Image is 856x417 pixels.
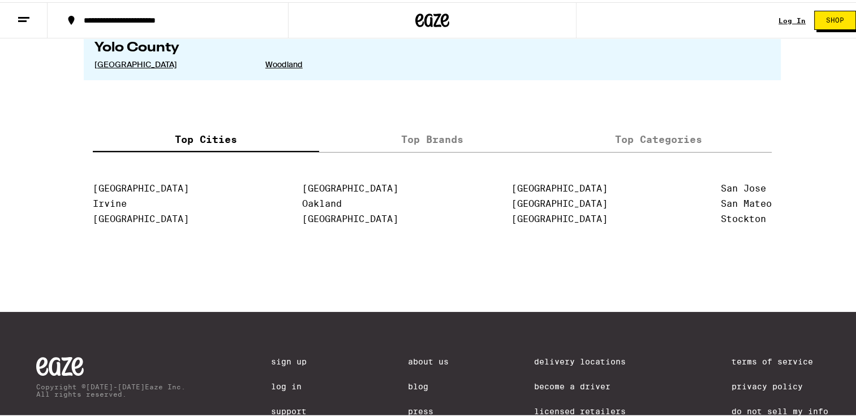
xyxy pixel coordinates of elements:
a: [GEOGRAPHIC_DATA] [302,181,398,192]
a: San Jose [721,181,766,192]
a: Delivery Locations [534,355,646,364]
p: Copyright © [DATE]-[DATE] Eaze Inc. All rights reserved. [36,381,186,396]
a: Licensed Retailers [534,405,646,414]
a: Privacy Policy [732,380,828,389]
a: [GEOGRAPHIC_DATA] [94,57,247,67]
span: Hi. Need any help? [7,8,81,17]
h2: Yolo County [94,39,771,53]
a: [GEOGRAPHIC_DATA] [302,211,398,222]
a: Press [408,405,449,414]
a: Become a Driver [534,380,646,389]
a: [GEOGRAPHIC_DATA] [93,211,189,222]
a: Irvine [93,196,127,207]
a: Support [271,405,322,414]
a: Log In [778,15,806,22]
label: Top Categories [545,125,772,150]
button: Shop [814,8,856,28]
a: Sign Up [271,355,322,364]
a: Woodland [265,57,418,67]
a: [GEOGRAPHIC_DATA] [511,196,608,207]
label: Top Cities [93,125,319,150]
a: San Mateo [721,196,772,207]
a: [GEOGRAPHIC_DATA] [511,211,608,222]
label: Top Brands [319,125,545,150]
a: Log In [271,380,322,389]
div: tabs [93,125,772,150]
a: Stockton [721,211,766,222]
a: [GEOGRAPHIC_DATA] [511,181,608,192]
a: Oakland [302,196,342,207]
a: [GEOGRAPHIC_DATA] [93,181,189,192]
a: Blog [408,380,449,389]
a: About Us [408,355,449,364]
a: Terms of Service [732,355,828,364]
span: Shop [826,15,844,21]
a: Do Not Sell My Info [732,405,828,414]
